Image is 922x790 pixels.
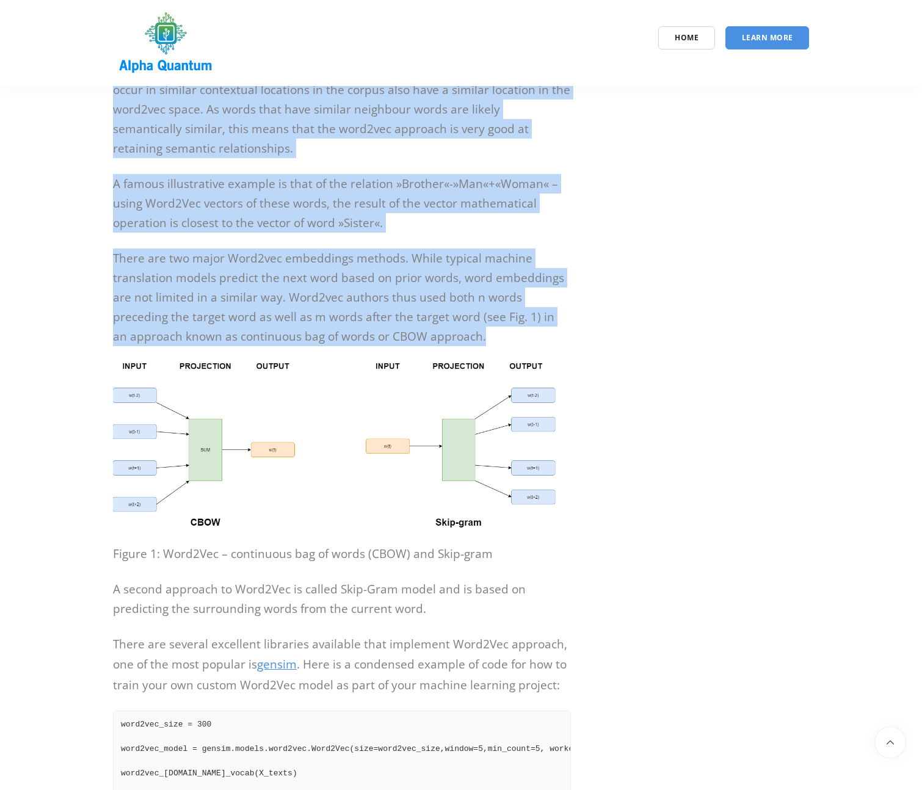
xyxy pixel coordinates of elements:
img: logo [113,8,219,78]
a: gensim [257,656,297,672]
a: Learn More [725,26,810,49]
p: Figure 1: Word2Vec – continuous bag of words (CBOW) and Skip-gram [113,544,571,564]
p: A famous illustrative example is that of the relation »Brother«-»Man«+«Woman« – using Word2Vec ve... [113,174,571,233]
p: There are several excellent libraries available that implement Word2Vec approach, one of the most... [113,634,571,695]
p: The key feature of the shallow neural network that is learned is – words that often occur in simi... [113,60,571,158]
span: Learn More [742,32,793,43]
p: There are two major Word2vec embeddings methods. While typical machine translation models predict... [113,248,571,346]
span: Home [675,32,699,43]
a: Home [658,26,715,49]
p: A second approach to Word2Vec is called Skip-Gram model and is based on predicting the surroundin... [113,579,571,618]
